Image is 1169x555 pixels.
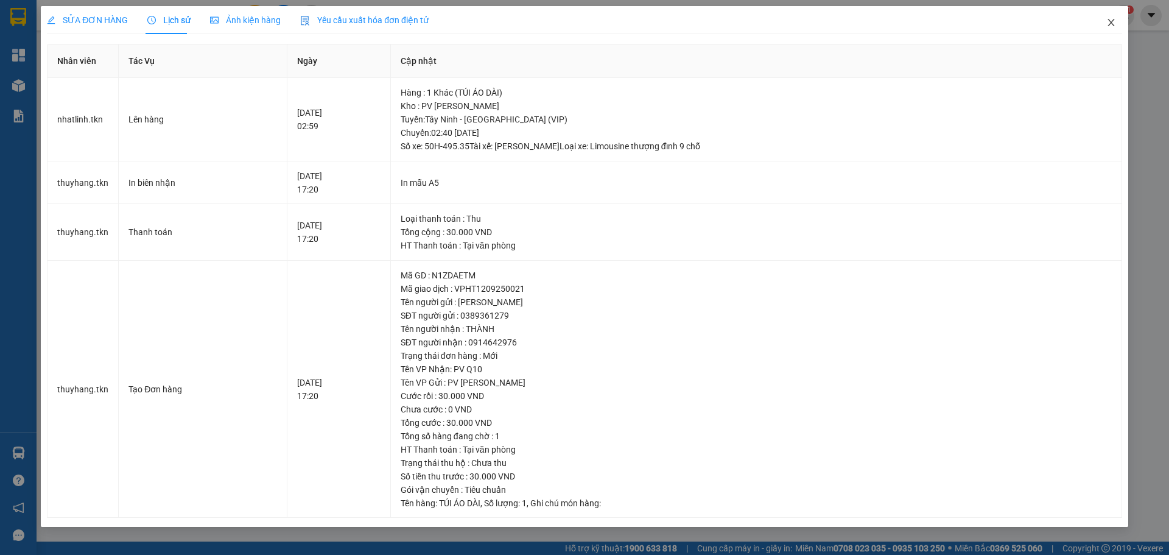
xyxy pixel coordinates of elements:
div: Loại thanh toán : Thu [401,212,1112,225]
div: Gói vận chuyển : Tiêu chuẩn [401,483,1112,497]
div: Mã giao dịch : VPHT1209250021 [401,282,1112,295]
div: Trạng thái thu hộ : Chưa thu [401,456,1112,470]
button: Close [1094,6,1128,40]
span: Lịch sử [147,15,191,25]
div: Tên người gửi : [PERSON_NAME] [401,295,1112,309]
div: Tạo Đơn hàng [128,383,277,396]
div: Tổng cước : 30.000 VND [401,416,1112,430]
div: Tên người nhận : THÀNH [401,322,1112,336]
th: Nhân viên [47,44,119,78]
div: Tuyến : Tây Ninh - [GEOGRAPHIC_DATA] (VIP) Chuyến: 02:40 [DATE] Số xe: 50H-495.35 Tài xế: [PERSON... [401,113,1112,153]
img: icon [300,16,310,26]
div: HT Thanh toán : Tại văn phòng [401,443,1112,456]
span: Yêu cầu xuất hóa đơn điện tử [300,15,429,25]
span: picture [210,16,219,24]
span: edit [47,16,55,24]
div: HT Thanh toán : Tại văn phòng [401,239,1112,252]
span: Ảnh kiện hàng [210,15,281,25]
div: Tổng số hàng đang chờ : 1 [401,430,1112,443]
div: In biên nhận [128,176,277,189]
th: Tác Vụ [119,44,287,78]
div: Số tiền thu trước : 30.000 VND [401,470,1112,483]
div: Mã GD : N1ZDAETM [401,269,1112,282]
div: Tên VP Gửi : PV [PERSON_NAME] [401,376,1112,389]
div: [DATE] 02:59 [297,106,380,133]
div: [DATE] 17:20 [297,219,380,246]
th: Ngày [287,44,390,78]
div: Tổng cộng : 30.000 VND [401,225,1112,239]
td: thuyhang.tkn [47,261,119,518]
div: Tên VP Nhận: PV Q10 [401,362,1112,376]
div: Cước rồi : 30.000 VND [401,389,1112,403]
div: Lên hàng [128,113,277,126]
td: nhatlinh.tkn [47,78,119,161]
div: Kho : PV [PERSON_NAME] [401,99,1112,113]
td: thuyhang.tkn [47,161,119,205]
div: Hàng : 1 Khác (TÚI ÁO DÀI) [401,86,1112,99]
span: close [1106,18,1116,27]
span: clock-circle [147,16,156,24]
span: 1 [522,498,527,508]
div: Trạng thái đơn hàng : Mới [401,349,1112,362]
div: SĐT người nhận : 0914642976 [401,336,1112,349]
div: Tên hàng: , Số lượng: , Ghi chú món hàng: [401,497,1112,510]
span: SỬA ĐƠN HÀNG [47,15,128,25]
td: thuyhang.tkn [47,204,119,261]
span: TÚI ÁO DÀI [439,498,480,508]
th: Cập nhật [391,44,1122,78]
div: [DATE] 17:20 [297,169,380,196]
div: Thanh toán [128,225,277,239]
div: SĐT người gửi : 0389361279 [401,309,1112,322]
div: Chưa cước : 0 VND [401,403,1112,416]
div: [DATE] 17:20 [297,376,380,403]
div: In mẫu A5 [401,176,1112,189]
